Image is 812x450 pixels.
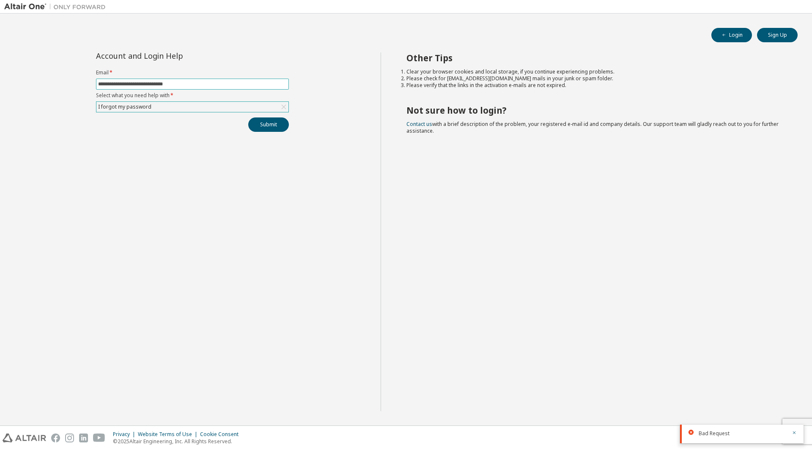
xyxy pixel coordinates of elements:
span: with a brief description of the problem, your registered e-mail id and company details. Our suppo... [406,120,779,134]
img: youtube.svg [93,434,105,442]
label: Email [96,69,289,76]
h2: Other Tips [406,52,783,63]
li: Please check for [EMAIL_ADDRESS][DOMAIN_NAME] mails in your junk or spam folder. [406,75,783,82]
button: Login [711,28,752,42]
button: Submit [248,117,289,132]
div: Privacy [113,431,138,438]
li: Clear your browser cookies and local storage, if you continue experiencing problems. [406,68,783,75]
img: facebook.svg [51,434,60,442]
div: Website Terms of Use [138,431,200,438]
a: Contact us [406,120,432,128]
span: Bad Request [699,430,730,437]
img: altair_logo.svg [3,434,46,442]
img: instagram.svg [65,434,74,442]
label: Select what you need help with [96,92,289,99]
div: Account and Login Help [96,52,250,59]
div: I forgot my password [97,102,153,112]
li: Please verify that the links in the activation e-mails are not expired. [406,82,783,89]
h2: Not sure how to login? [406,105,783,116]
button: Sign Up [757,28,798,42]
img: Altair One [4,3,110,11]
img: linkedin.svg [79,434,88,442]
div: Cookie Consent [200,431,244,438]
p: © 2025 Altair Engineering, Inc. All Rights Reserved. [113,438,244,445]
div: I forgot my password [96,102,288,112]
